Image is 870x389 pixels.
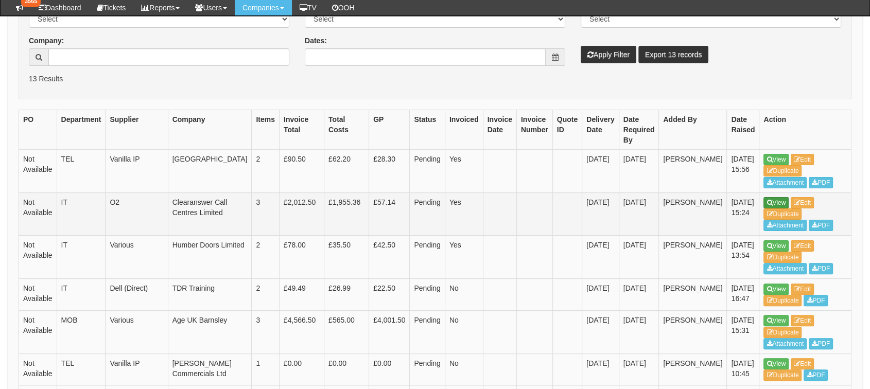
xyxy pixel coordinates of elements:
td: £90.50 [279,149,324,192]
th: GP [369,110,410,149]
td: £78.00 [279,236,324,279]
td: Age UK Barnsley [168,310,252,353]
td: MOB [57,310,106,353]
a: Duplicate [763,327,802,338]
td: TEL [57,149,106,192]
td: Dell (Direct) [106,279,168,311]
td: Vanilla IP [106,149,168,192]
th: Invoiced [445,110,483,149]
th: Supplier [106,110,168,149]
td: £565.00 [324,310,369,353]
a: Duplicate [763,165,802,176]
td: [DATE] 15:24 [727,192,759,236]
td: No [445,310,483,353]
td: 2 [252,149,280,192]
td: 3 [252,310,280,353]
td: [DATE] [619,149,659,192]
td: [DATE] [582,310,619,353]
td: [DATE] [582,353,619,385]
label: Company: [29,36,64,46]
td: O2 [106,192,168,236]
th: Action [759,110,851,149]
a: PDF [809,177,833,188]
td: £0.00 [324,353,369,385]
a: PDF [809,263,833,274]
td: IT [57,279,106,311]
td: TDR Training [168,279,252,311]
td: £2,012.50 [279,192,324,236]
td: [GEOGRAPHIC_DATA] [168,149,252,192]
a: View [763,315,789,326]
th: Items [252,110,280,149]
td: [DATE] [619,236,659,279]
td: Various [106,236,168,279]
td: [DATE] 10:45 [727,353,759,385]
a: PDF [804,295,828,306]
td: Yes [445,192,483,236]
th: PO [19,110,57,149]
td: [DATE] 15:56 [727,149,759,192]
td: Not Available [19,279,57,311]
td: Yes [445,149,483,192]
a: Edit [791,315,814,326]
td: £1,955.36 [324,192,369,236]
td: [DATE] [582,236,619,279]
a: Edit [791,154,814,165]
td: [PERSON_NAME] [659,353,727,385]
td: £0.00 [279,353,324,385]
a: Attachment [763,263,807,274]
a: Edit [791,284,814,295]
th: Delivery Date [582,110,619,149]
td: No [445,279,483,311]
th: Date Required By [619,110,659,149]
p: 13 Results [29,74,841,84]
td: [PERSON_NAME] [659,192,727,236]
td: [PERSON_NAME] [659,149,727,192]
td: TEL [57,353,106,385]
td: £49.49 [279,279,324,311]
td: [PERSON_NAME] [659,236,727,279]
th: Company [168,110,252,149]
td: [DATE] [582,192,619,236]
td: £57.14 [369,192,410,236]
td: Pending [410,149,445,192]
td: Not Available [19,236,57,279]
td: Clearanswer Call Centres Limited [168,192,252,236]
td: [DATE] 13:54 [727,236,759,279]
th: Quote ID [552,110,582,149]
a: Duplicate [763,295,802,306]
a: Duplicate [763,369,802,381]
a: Edit [791,358,814,369]
td: £4,566.50 [279,310,324,353]
td: Not Available [19,149,57,192]
th: Invoice Total [279,110,324,149]
td: £35.50 [324,236,369,279]
a: Export 13 records [638,46,709,63]
th: Department [57,110,106,149]
td: Not Available [19,310,57,353]
td: Vanilla IP [106,353,168,385]
td: £4,001.50 [369,310,410,353]
th: Added By [659,110,727,149]
td: 1 [252,353,280,385]
td: No [445,353,483,385]
a: Duplicate [763,208,802,220]
th: Total Costs [324,110,369,149]
td: [DATE] [619,192,659,236]
td: £42.50 [369,236,410,279]
td: 2 [252,236,280,279]
a: PDF [809,220,833,231]
td: Pending [410,236,445,279]
a: View [763,154,789,165]
td: £0.00 [369,353,410,385]
td: [DATE] 15:31 [727,310,759,353]
td: £62.20 [324,149,369,192]
a: View [763,358,789,369]
td: Pending [410,310,445,353]
td: [PERSON_NAME] Commercials Ltd [168,353,252,385]
th: Date Raised [727,110,759,149]
td: Pending [410,353,445,385]
a: Duplicate [763,252,802,263]
a: Edit [791,240,814,252]
td: Yes [445,236,483,279]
